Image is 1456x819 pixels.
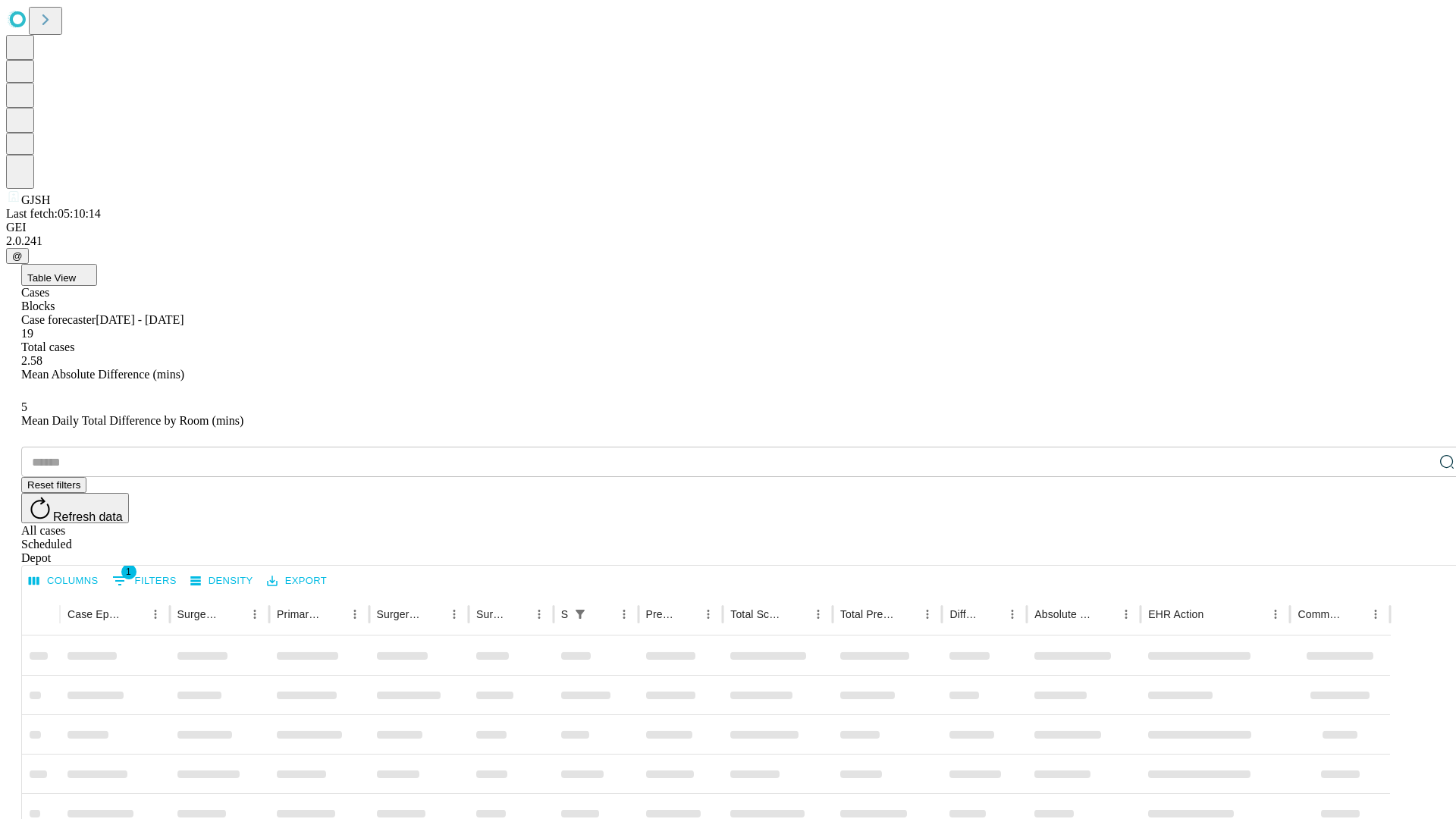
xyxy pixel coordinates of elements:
span: Reset filters [27,479,80,491]
button: Table View [21,264,97,286]
button: Menu [244,604,265,625]
button: Sort [896,604,917,625]
div: Surgery Date [476,608,506,620]
div: Scheduled In Room Duration [561,608,568,620]
span: [DATE] - [DATE] [96,313,184,326]
div: Predicted In Room Duration [646,608,676,620]
div: Difference [949,608,979,620]
button: Sort [786,604,808,625]
button: @ [6,248,29,264]
span: 19 [21,327,33,340]
button: Show filters [570,604,591,625]
div: GEI [6,221,1450,234]
button: Menu [1116,604,1137,625]
span: Last fetch: 05:10:14 [6,207,101,220]
button: Show filters [108,569,180,593]
div: Case Epic Id [67,608,122,620]
button: Sort [1094,604,1116,625]
button: Sort [422,604,444,625]
button: Menu [1265,604,1286,625]
div: Total Scheduled Duration [730,608,785,620]
span: 1 [121,564,136,579]
button: Menu [808,604,829,625]
button: Sort [124,604,145,625]
span: Refresh data [53,510,123,523]
div: 1 active filter [570,604,591,625]
button: Menu [613,604,635,625]
span: 5 [21,400,27,413]
div: Surgeon Name [177,608,221,620]
span: Mean Absolute Difference (mins) [21,368,184,381]
div: Absolute Difference [1034,608,1093,620]
span: Total cases [21,340,74,353]
span: Mean Daily Total Difference by Room (mins) [21,414,243,427]
button: Density [187,570,257,593]
button: Sort [223,604,244,625]
div: EHR Action [1148,608,1203,620]
button: Reset filters [21,477,86,493]
button: Sort [592,604,613,625]
button: Menu [145,604,166,625]
button: Sort [323,604,344,625]
button: Sort [1205,604,1226,625]
button: Menu [444,604,465,625]
button: Menu [344,604,366,625]
span: Table View [27,272,76,284]
button: Select columns [25,570,102,593]
button: Sort [507,604,529,625]
span: Case forecaster [21,313,96,326]
button: Sort [981,604,1002,625]
button: Refresh data [21,493,129,523]
div: Total Predicted Duration [840,608,895,620]
div: Comments [1298,608,1341,620]
button: Menu [917,604,938,625]
button: Menu [698,604,719,625]
span: 2.58 [21,354,42,367]
button: Menu [1002,604,1023,625]
button: Menu [1365,604,1386,625]
div: Surgery Name [377,608,421,620]
button: Sort [1344,604,1365,625]
button: Sort [676,604,698,625]
button: Menu [529,604,550,625]
div: Primary Service [277,608,321,620]
div: 2.0.241 [6,234,1450,248]
span: @ [12,250,23,262]
button: Export [263,570,331,593]
span: GJSH [21,193,50,206]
